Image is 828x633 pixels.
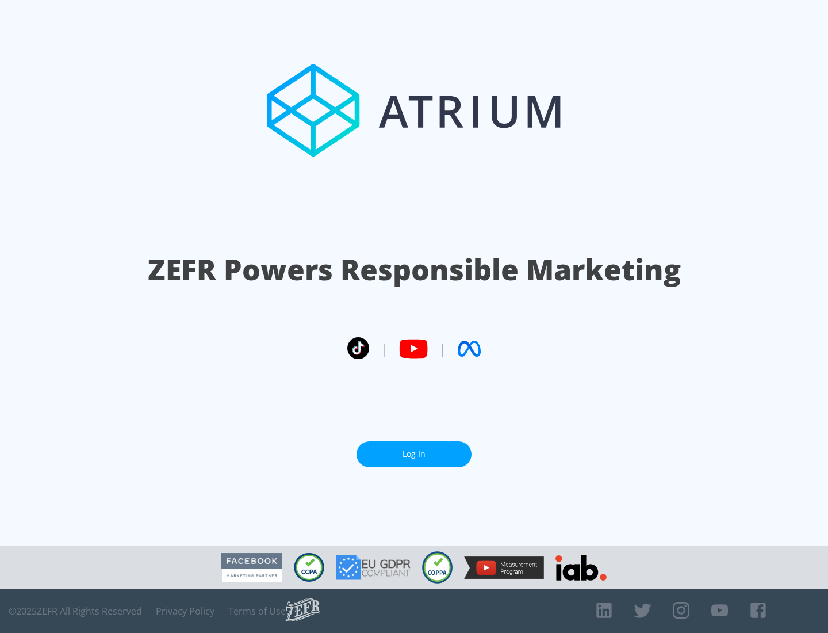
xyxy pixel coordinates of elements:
span: | [381,340,388,357]
img: Facebook Marketing Partner [221,553,282,582]
img: YouTube Measurement Program [464,556,544,579]
img: IAB [555,555,607,581]
h1: ZEFR Powers Responsible Marketing [148,250,681,289]
img: CCPA Compliant [294,553,324,582]
a: Log In [356,441,471,467]
a: Privacy Policy [156,605,214,617]
img: GDPR Compliant [336,555,411,580]
span: | [439,340,446,357]
a: Terms of Use [228,605,286,617]
span: © 2025 ZEFR All Rights Reserved [9,605,142,617]
img: COPPA Compliant [422,551,453,584]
